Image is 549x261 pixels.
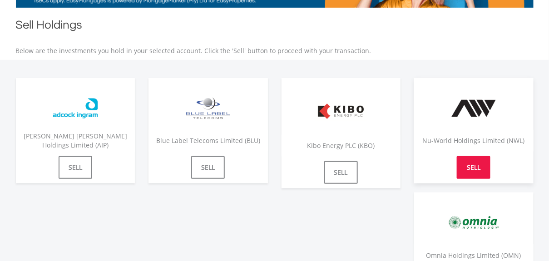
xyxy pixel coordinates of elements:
[24,132,127,149] span: [PERSON_NAME] [PERSON_NAME] Holdings Limited (AIP)
[307,141,375,150] span: Kibo Energy PLC (KBO)
[41,87,109,130] img: EQU.ZA.AIP.png
[16,17,534,37] h1: Sell Holdings
[307,87,375,135] img: EQU.ZA.KBO.png
[191,156,225,179] a: SELL
[440,202,508,244] img: EQU.ZA.OMN.png
[324,161,358,184] a: SELL
[59,156,92,179] a: SELL
[440,87,508,130] img: EQU.ZA.NWL.png
[426,251,521,260] span: Omnia Holdings Limited (OMN)
[174,87,242,130] img: EQU.ZA.BLU.png
[156,136,260,145] span: Blue Label Telecoms Limited (BLU)
[423,136,525,145] span: Nu-World Holdings Limited (NWL)
[457,156,490,179] a: SELL
[16,46,534,55] p: Below are the investments you hold in your selected account. Click the 'Sell' button to proceed w...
